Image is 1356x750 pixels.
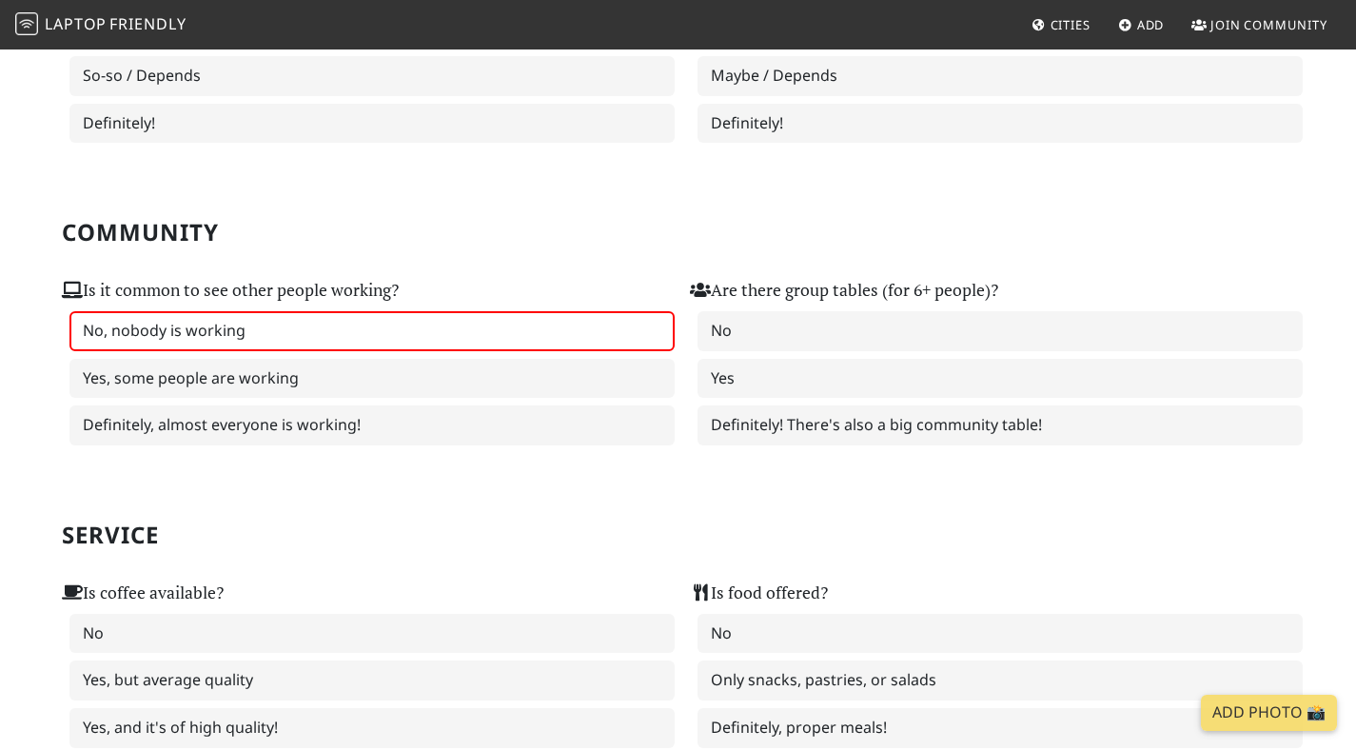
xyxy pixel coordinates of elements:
label: No [698,614,1303,654]
label: Yes, and it's of high quality! [69,708,675,748]
label: Definitely, almost everyone is working! [69,405,675,445]
label: No, nobody is working [69,311,675,351]
label: Is food offered? [690,580,828,606]
h2: Service [62,522,1295,549]
label: Only snacks, pastries, or salads [698,661,1303,701]
label: Definitely! [698,104,1303,144]
label: Yes [698,359,1303,399]
label: Is coffee available? [62,580,224,606]
a: Cities [1024,8,1098,42]
img: LaptopFriendly [15,12,38,35]
span: Join Community [1210,16,1327,33]
label: Definitely, proper meals! [698,708,1303,748]
a: Join Community [1184,8,1335,42]
a: LaptopFriendly LaptopFriendly [15,9,187,42]
label: Maybe / Depends [698,56,1303,96]
a: Add Photo 📸 [1201,695,1337,731]
label: Is it common to see other people working? [62,277,399,304]
label: Definitely! [69,104,675,144]
a: Add [1110,8,1172,42]
label: Definitely! There's also a big community table! [698,405,1303,445]
span: Add [1137,16,1165,33]
label: Are there group tables (for 6+ people)? [690,277,998,304]
label: No [69,614,675,654]
span: Laptop [45,13,107,34]
h2: Community [62,219,1295,247]
span: Cities [1051,16,1091,33]
label: So-so / Depends [69,56,675,96]
label: Yes, some people are working [69,359,675,399]
label: Yes, but average quality [69,661,675,701]
span: Friendly [109,13,186,34]
label: No [698,311,1303,351]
